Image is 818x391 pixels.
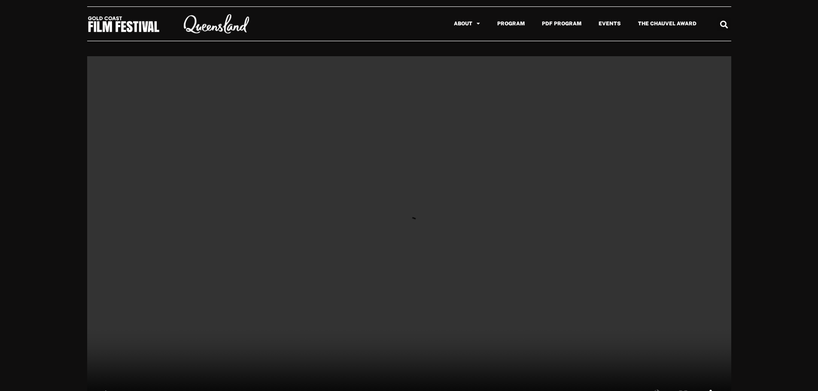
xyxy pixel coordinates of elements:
a: PDF Program [533,14,590,33]
div: Search [717,17,731,31]
a: Events [590,14,629,33]
a: Program [489,14,533,33]
nav: Menu [269,14,705,33]
a: The Chauvel Award [629,14,705,33]
a: About [445,14,489,33]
